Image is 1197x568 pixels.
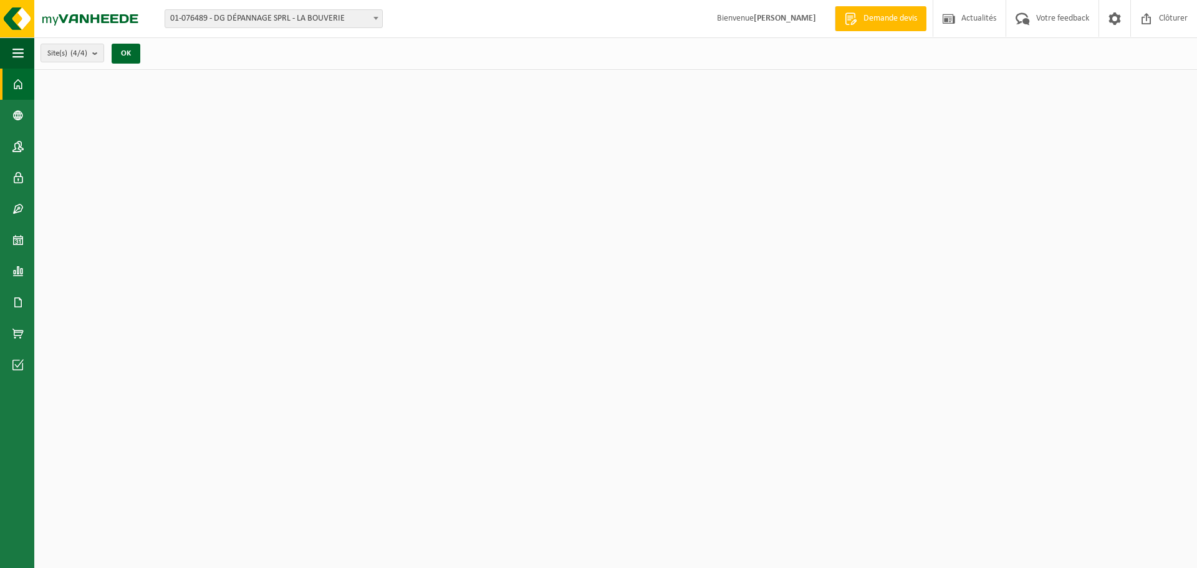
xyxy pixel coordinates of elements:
button: Site(s)(4/4) [41,44,104,62]
span: 01-076489 - DG DÉPANNAGE SPRL - LA BOUVERIE [165,9,383,28]
span: Demande devis [860,12,920,25]
strong: [PERSON_NAME] [754,14,816,23]
count: (4/4) [70,49,87,57]
a: Demande devis [835,6,926,31]
span: Site(s) [47,44,87,63]
button: OK [112,44,140,64]
span: 01-076489 - DG DÉPANNAGE SPRL - LA BOUVERIE [165,10,382,27]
